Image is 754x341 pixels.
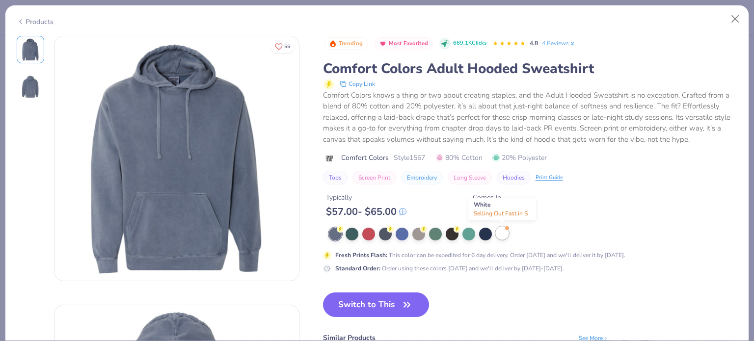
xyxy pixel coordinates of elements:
[542,39,576,48] a: 4 Reviews
[436,153,483,163] span: 80% Cotton
[337,78,378,90] button: copy to clipboard
[19,38,42,61] img: Front
[326,206,406,218] div: $ 57.00 - $ 65.00
[323,292,430,317] button: Switch to This
[492,153,547,163] span: 20% Polyester
[284,44,290,49] span: 55
[530,39,538,47] span: 4.8
[54,36,299,281] img: Front
[473,192,506,203] div: Comes In
[323,171,348,184] button: Tops
[536,174,563,182] div: Print Guide
[17,17,54,27] div: Products
[19,75,42,99] img: Back
[324,37,368,50] button: Badge Button
[335,251,625,260] div: This color can be expedited for 6 day delivery. Order [DATE] and we'll deliver it by [DATE].
[326,192,406,203] div: Typically
[323,59,738,78] div: Comfort Colors Adult Hooded Sweatshirt
[497,171,531,184] button: Hoodies
[335,264,380,272] strong: Standard Order :
[401,171,443,184] button: Embroidery
[374,37,433,50] button: Badge Button
[339,41,363,46] span: Trending
[468,198,536,220] div: White
[270,39,295,53] button: Like
[352,171,396,184] button: Screen Print
[379,40,387,48] img: Most Favorited sort
[726,10,745,28] button: Close
[453,39,486,48] span: 669.1K Clicks
[335,251,387,259] strong: Fresh Prints Flash :
[323,90,738,145] div: Comfort Colors knows a thing or two about creating staples, and the Adult Hooded Sweatshirt is no...
[389,41,428,46] span: Most Favorited
[474,210,528,217] span: Selling Out Fast in S
[323,155,336,162] img: brand logo
[341,153,389,163] span: Comfort Colors
[329,40,337,48] img: Trending sort
[448,171,492,184] button: Long Sleeve
[394,153,425,163] span: Style 1567
[335,264,564,273] div: Order using these colors [DATE] and we'll deliver by [DATE]-[DATE].
[492,36,526,52] div: 4.8 Stars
